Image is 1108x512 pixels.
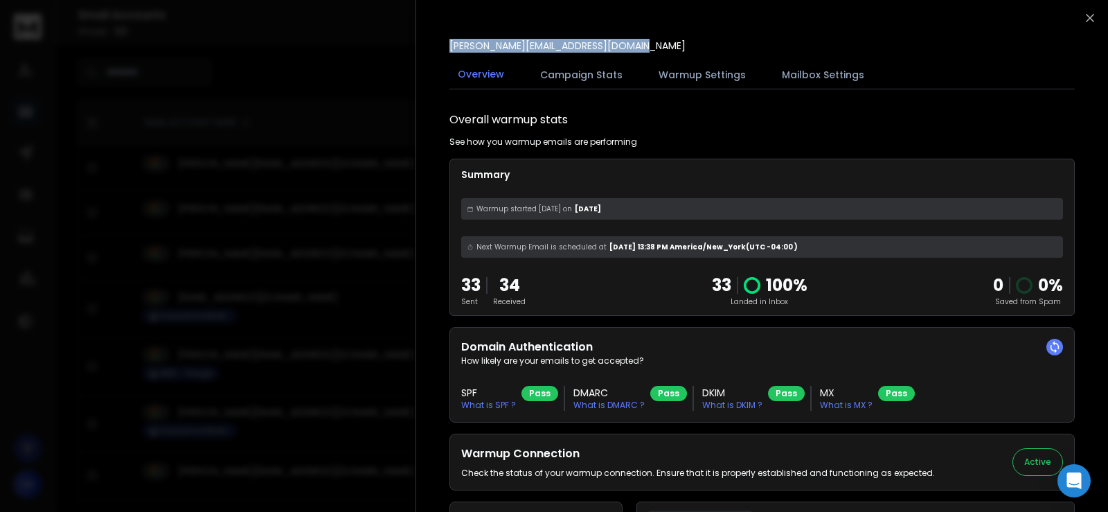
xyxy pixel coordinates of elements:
p: Sent [461,297,481,307]
button: Warmup Settings [650,60,754,90]
div: Pass [650,386,687,401]
p: 33 [712,274,731,297]
div: Pass [878,386,915,401]
h3: MX [820,386,873,400]
div: Pass [521,386,558,401]
p: 0 % [1038,274,1063,297]
p: [PERSON_NAME][EMAIL_ADDRESS][DOMAIN_NAME] [449,39,686,53]
p: 33 [461,274,481,297]
button: Mailbox Settings [774,60,873,90]
p: Summary [461,168,1063,182]
p: Landed in Inbox [712,297,807,307]
h2: Warmup Connection [461,445,935,462]
p: Check the status of your warmup connection. Ensure that it is properly established and functionin... [461,468,935,479]
h3: DMARC [573,386,645,400]
p: What is DMARC ? [573,400,645,411]
button: Campaign Stats [532,60,631,90]
span: Warmup started [DATE] on [476,204,572,214]
p: What is DKIM ? [702,400,762,411]
p: 34 [493,274,526,297]
p: See how you warmup emails are performing [449,136,637,148]
div: Pass [768,386,805,401]
p: How likely are your emails to get accepted? [461,355,1063,367]
p: What is MX ? [820,400,873,411]
p: What is SPF ? [461,400,516,411]
p: Received [493,297,526,307]
h2: Domain Authentication [461,339,1063,355]
strong: 0 [993,274,1003,297]
button: Overview [449,59,512,91]
button: Active [1012,448,1063,476]
div: [DATE] 13:38 PM America/New_York (UTC -04:00 ) [461,236,1063,258]
span: Next Warmup Email is scheduled at [476,242,607,252]
div: [DATE] [461,198,1063,220]
h3: SPF [461,386,516,400]
h3: DKIM [702,386,762,400]
p: 100 % [766,274,807,297]
h1: Overall warmup stats [449,112,568,128]
p: Saved from Spam [993,297,1063,307]
div: Open Intercom Messenger [1057,464,1091,497]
